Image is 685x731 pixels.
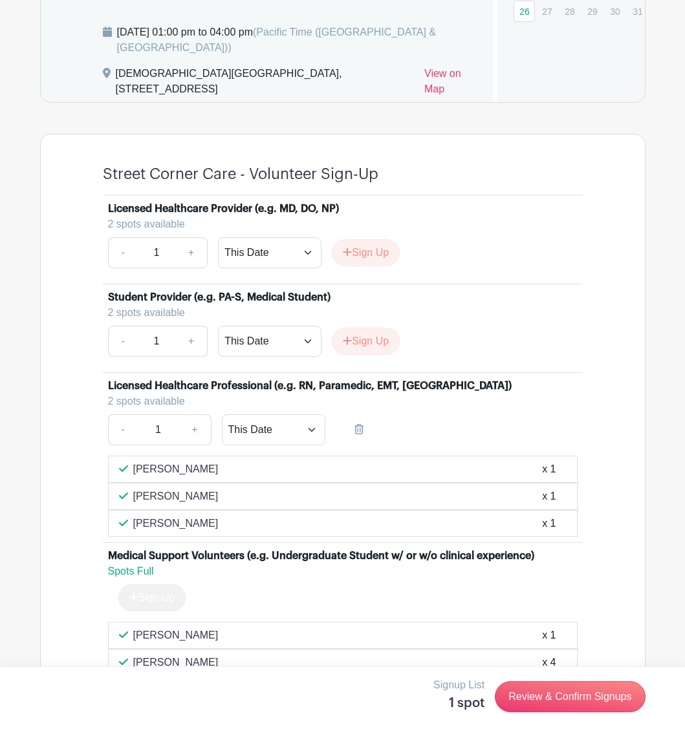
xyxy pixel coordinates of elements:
[332,239,400,266] button: Sign Up
[133,489,219,504] p: [PERSON_NAME]
[495,681,645,712] a: Review & Confirm Signups
[108,378,512,394] div: Licensed Healthcare Professional (e.g. RN, Paramedic, EMT, [GEOGRAPHIC_DATA])
[133,655,219,670] p: [PERSON_NAME]
[542,461,556,477] div: x 1
[103,165,378,184] h4: Street Corner Care - Volunteer Sign-Up
[433,695,484,711] h5: 1 spot
[604,1,625,21] p: 30
[117,26,437,53] span: (Pacific Time ([GEOGRAPHIC_DATA] & [GEOGRAPHIC_DATA]))
[108,305,567,321] div: 2 spots available
[108,326,138,357] a: -
[536,1,558,21] p: 27
[133,628,219,643] p: [PERSON_NAME]
[175,237,208,268] a: +
[559,1,580,21] p: 28
[179,414,211,445] a: +
[433,677,484,693] p: Signup List
[424,66,478,102] a: View on Map
[108,237,138,268] a: -
[627,1,648,21] p: 31
[582,1,603,21] p: 29
[332,328,400,355] button: Sign Up
[108,201,339,217] div: Licensed Healthcare Provider (e.g. MD, DO, NP)
[108,548,534,564] div: Medical Support Volunteers (e.g. Undergraduate Student w/ or w/o clinical experience)
[108,290,331,305] div: Student Provider (e.g. PA-S, Medical Student)
[542,655,556,670] div: x 4
[133,516,219,531] p: [PERSON_NAME]
[542,489,556,504] div: x 1
[542,516,556,531] div: x 1
[108,394,567,409] div: 2 spots available
[514,1,535,22] a: 26
[108,414,138,445] a: -
[133,461,219,477] p: [PERSON_NAME]
[117,25,479,56] div: [DATE] 01:00 pm to 04:00 pm
[542,628,556,643] div: x 1
[175,326,208,357] a: +
[108,566,154,577] span: Spots Full
[116,66,415,102] div: [DEMOGRAPHIC_DATA][GEOGRAPHIC_DATA], [STREET_ADDRESS]
[108,217,567,232] div: 2 spots available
